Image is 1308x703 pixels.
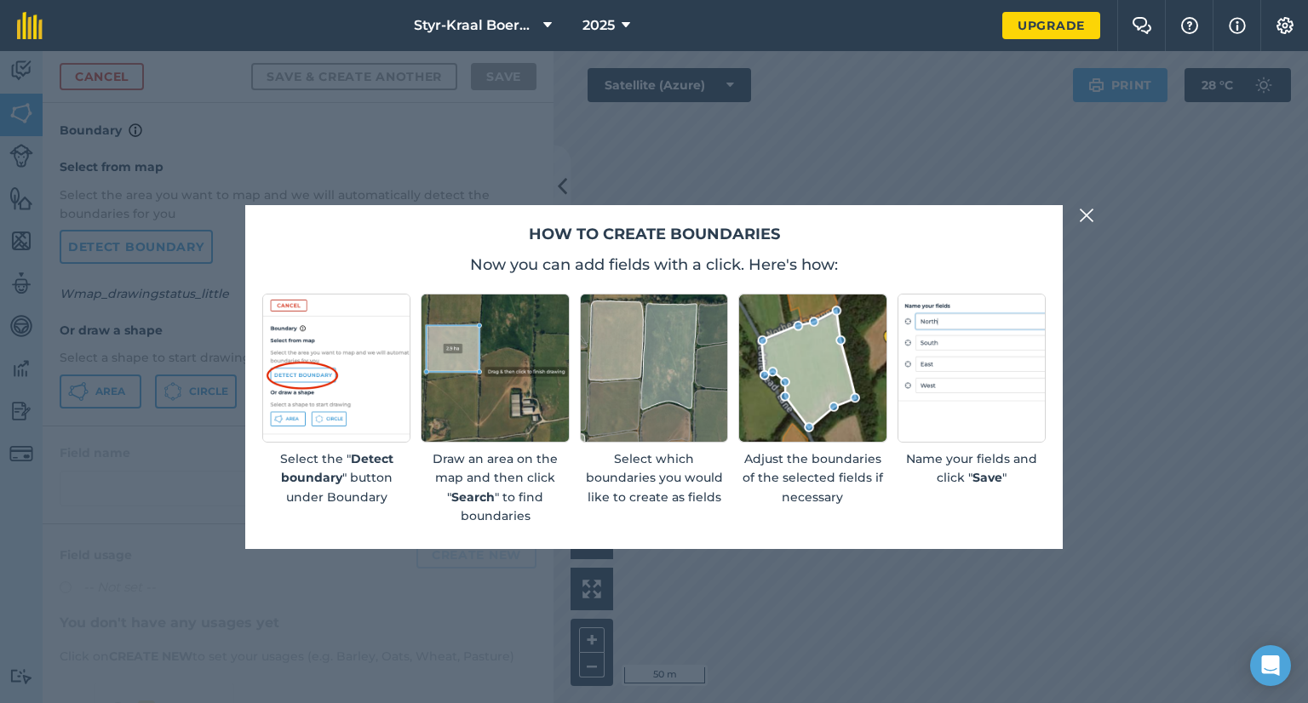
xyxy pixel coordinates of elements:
[421,294,569,442] img: Screenshot of an rectangular area drawn on a map
[582,15,615,36] span: 2025
[421,449,569,526] p: Draw an area on the map and then click " " to find boundaries
[1275,17,1295,34] img: A cog icon
[898,449,1046,488] p: Name your fields and click " "
[262,222,1046,247] h2: How to create boundaries
[738,294,886,442] img: Screenshot of an editable boundary
[262,449,410,506] p: Select the " " button under Boundary
[451,489,495,505] strong: Search
[898,294,1046,442] img: placeholder
[580,449,728,506] p: Select which boundaries you would like to create as fields
[262,253,1046,277] p: Now you can add fields with a click. Here's how:
[262,294,410,442] img: Screenshot of detect boundary button
[1002,12,1100,39] a: Upgrade
[1179,17,1200,34] img: A question mark icon
[1229,15,1246,36] img: svg+xml;base64,PHN2ZyB4bWxucz0iaHR0cDovL3d3dy53My5vcmcvMjAwMC9zdmciIHdpZHRoPSIxNyIgaGVpZ2h0PSIxNy...
[1250,645,1291,686] div: Open Intercom Messenger
[738,449,886,506] p: Adjust the boundaries of the selected fields if necessary
[580,294,728,442] img: Screenshot of selected fields
[1079,205,1094,226] img: svg+xml;base64,PHN2ZyB4bWxucz0iaHR0cDovL3d3dy53My5vcmcvMjAwMC9zdmciIHdpZHRoPSIyMiIgaGVpZ2h0PSIzMC...
[1132,17,1152,34] img: Two speech bubbles overlapping with the left bubble in the forefront
[414,15,536,36] span: Styr-Kraal Boerdery
[972,470,1002,485] strong: Save
[17,12,43,39] img: fieldmargin Logo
